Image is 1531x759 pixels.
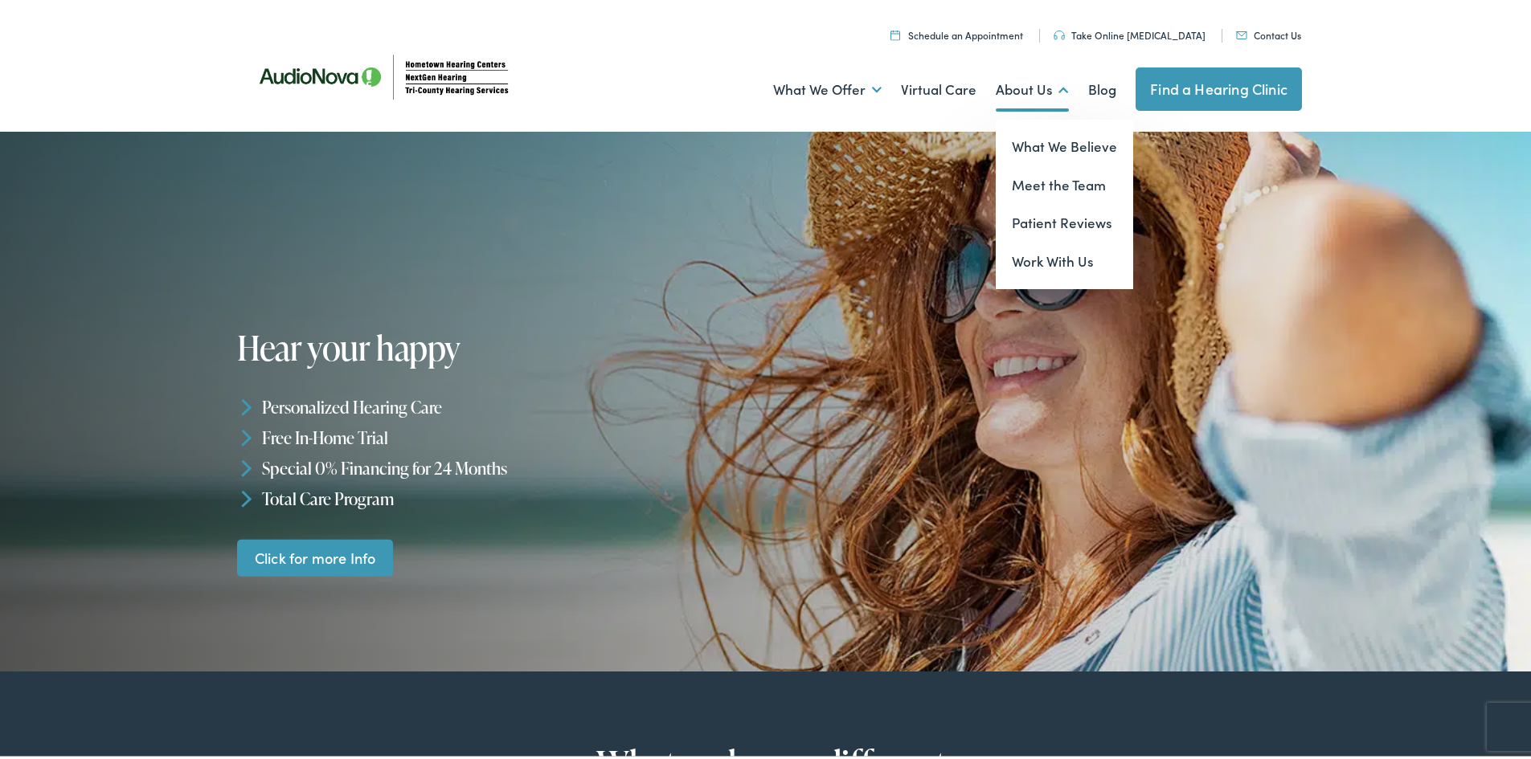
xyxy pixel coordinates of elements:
a: Click for more Info [237,536,393,573]
a: What We Believe [996,124,1133,163]
a: Contact Us [1236,25,1301,39]
li: Free In-Home Trial [237,419,773,450]
img: utility icon [890,27,900,37]
li: Special 0% Financing for 24 Months [237,450,773,480]
a: Blog [1088,57,1116,116]
a: Find a Hearing Clinic [1136,64,1302,108]
img: utility icon [1054,27,1065,37]
a: Meet the Team [996,163,1133,202]
img: utility icon [1236,28,1247,36]
a: Take Online [MEDICAL_DATA] [1054,25,1206,39]
a: Virtual Care [901,57,976,116]
a: Work With Us [996,239,1133,278]
a: Patient Reviews [996,201,1133,239]
h1: Hear your happy [237,326,726,363]
a: Schedule an Appointment [890,25,1023,39]
a: About Us [996,57,1069,116]
li: Personalized Hearing Care [237,389,773,419]
li: Total Care Program [237,479,773,510]
a: What We Offer [773,57,882,116]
